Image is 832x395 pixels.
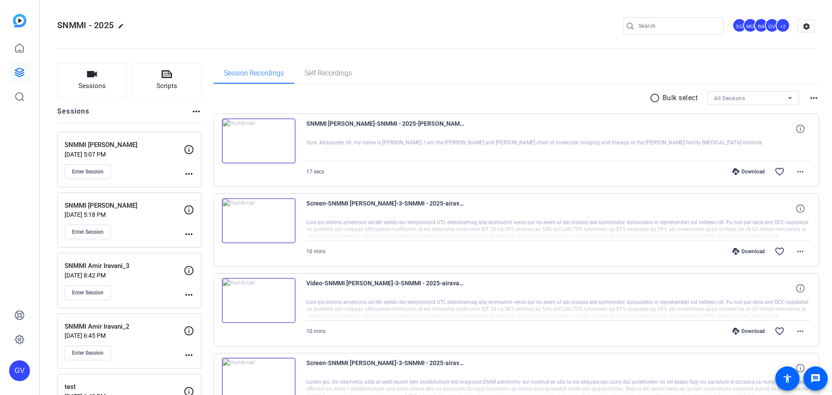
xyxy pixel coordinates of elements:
[65,261,184,271] p: SNMMI Amir Iravani_3
[72,168,104,175] span: Enter Session
[222,118,296,163] img: thumb-nail
[184,350,194,360] mat-icon: more_horiz
[798,20,815,33] mat-icon: settings
[72,349,104,356] span: Enter Session
[65,272,184,279] p: [DATE] 8:42 PM
[754,18,769,33] ngx-avatar: Benjamin Allen
[65,201,184,211] p: SNMMI [PERSON_NAME]
[754,18,768,33] div: BA
[765,18,780,33] ngx-avatar: Gert Viljoen
[72,229,104,235] span: Enter Session
[184,169,194,179] mat-icon: more_horiz
[65,225,111,239] button: Enter Session
[65,151,184,158] p: [DATE] 5:07 PM
[78,81,106,91] span: Sessions
[650,93,663,103] mat-icon: radio_button_unchecked
[663,93,698,103] p: Bulk select
[306,358,467,379] span: Screen-SNMMI [PERSON_NAME]-3-SNMMI - 2025-airavani-uw.edu-Chrome-2025-09-03-20-45-44-730-0
[65,322,184,332] p: SNMMI Amir Iravani_2
[774,326,785,336] mat-icon: favorite_border
[743,18,757,33] div: MG
[72,289,104,296] span: Enter Session
[795,326,806,336] mat-icon: more_horiz
[732,18,747,33] ngx-avatar: Scott Grant
[65,332,184,339] p: [DATE] 6:45 PM
[13,14,26,27] img: blue-gradient.svg
[184,229,194,239] mat-icon: more_horiz
[306,169,324,175] span: 17 secs
[57,20,114,30] span: SNMMI - 2025
[776,18,790,33] div: +2
[639,21,717,31] input: Search
[306,198,467,219] span: Screen-SNMMI [PERSON_NAME]-3-SNMMI - 2025-airavani-uw.edu-Chrome-2025-09-03-20-57-29-270-0
[118,23,128,33] mat-icon: edit
[65,285,111,300] button: Enter Session
[305,70,352,77] span: Self Recordings
[65,382,184,392] p: test
[728,328,769,335] div: Download
[795,246,806,257] mat-icon: more_horiz
[57,106,90,123] h2: Sessions
[795,166,806,177] mat-icon: more_horiz
[222,278,296,323] img: thumb-nail
[57,63,127,98] button: Sessions
[65,164,111,179] button: Enter Session
[765,18,779,33] div: GV
[65,346,111,360] button: Enter Session
[743,18,758,33] ngx-avatar: Manuel Grados-Andrade
[810,373,821,384] mat-icon: message
[782,373,793,384] mat-icon: accessibility
[809,93,819,103] mat-icon: more_horiz
[222,198,296,243] img: thumb-nail
[732,18,747,33] div: SG
[9,360,30,381] div: GV
[191,106,201,117] mat-icon: more_horiz
[774,246,785,257] mat-icon: favorite_border
[728,168,769,175] div: Download
[65,211,184,218] p: [DATE] 5:18 PM
[714,95,745,101] span: All Sessions
[306,278,467,299] span: Video-SNMMI [PERSON_NAME]-3-SNMMI - 2025-airavani-uw.edu-Chrome-2025-09-03-20-57-29-270-0
[306,248,325,255] span: 10 mins
[306,328,325,334] span: 10 mins
[224,70,284,77] span: Session Recordings
[306,118,467,139] span: SNMMI [PERSON_NAME]-SNMMI - 2025-[PERSON_NAME]-Chrome-2025-09-08-21-05-13-454-0
[65,140,184,150] p: SNMMI [PERSON_NAME]
[184,290,194,300] mat-icon: more_horiz
[774,166,785,177] mat-icon: favorite_border
[728,248,769,255] div: Download
[156,81,177,91] span: Scripts
[132,63,202,98] button: Scripts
